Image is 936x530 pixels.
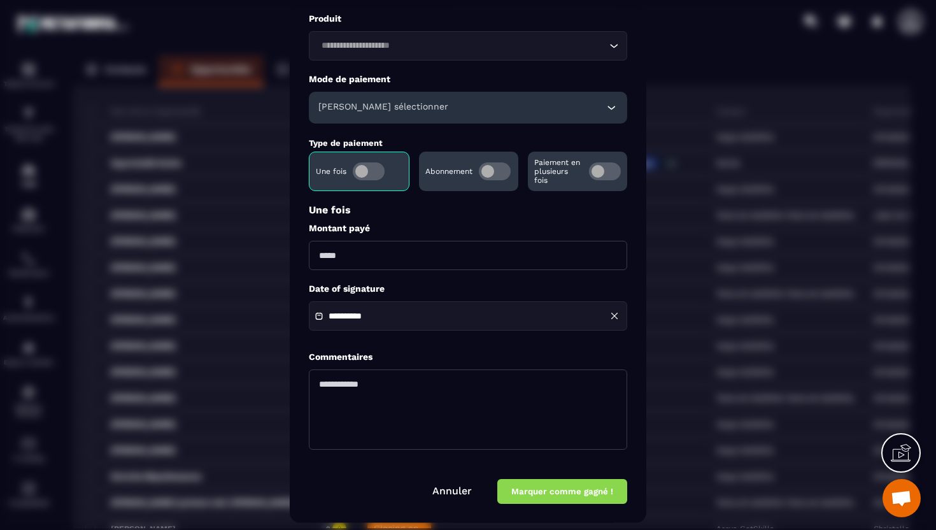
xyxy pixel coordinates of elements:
[432,485,472,497] a: Annuler
[497,479,627,504] button: Marquer comme gagné !
[309,283,627,295] label: Date of signature
[316,167,346,176] p: Une fois
[309,31,627,61] div: Search for option
[309,138,383,148] label: Type de paiement
[309,204,627,216] p: Une fois
[425,167,472,176] p: Abonnement
[309,13,627,25] label: Produit
[534,158,583,185] p: Paiement en plusieurs fois
[883,479,921,517] div: Ouvrir le chat
[309,73,627,85] label: Mode de paiement
[309,351,372,363] label: Commentaires
[317,39,606,53] input: Search for option
[309,222,627,234] label: Montant payé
